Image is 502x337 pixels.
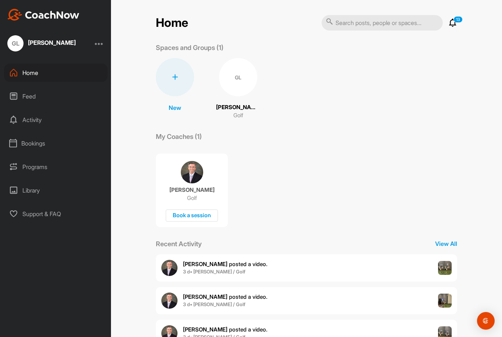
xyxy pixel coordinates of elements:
[156,16,188,30] h2: Home
[322,15,443,31] input: Search posts, people or spaces...
[183,326,227,333] b: [PERSON_NAME]
[477,312,495,330] div: Open Intercom Messenger
[7,35,24,51] div: GL
[166,209,218,222] div: Book a session
[438,261,452,275] img: post image
[187,194,197,202] p: Golf
[453,16,463,23] p: 13
[233,111,243,120] p: Golf
[4,87,108,105] div: Feed
[219,58,257,96] div: GL
[183,301,245,307] b: 3 d • [PERSON_NAME] / Golf
[435,239,457,248] p: View All
[169,186,215,194] p: [PERSON_NAME]
[161,260,178,276] img: user avatar
[183,261,227,268] b: [PERSON_NAME]
[183,261,268,268] span: posted a video .
[4,111,108,129] div: Activity
[156,43,223,53] p: Spaces and Groups (1)
[216,103,260,112] p: [PERSON_NAME]
[156,132,202,141] p: My Coaches (1)
[4,64,108,82] div: Home
[183,293,268,300] span: posted a video .
[183,326,268,333] span: posted a video .
[156,239,202,249] p: Recent Activity
[4,158,108,176] div: Programs
[181,161,203,183] img: coach avatar
[28,40,76,46] div: [PERSON_NAME]
[4,134,108,153] div: Bookings
[183,269,245,275] b: 3 d • [PERSON_NAME] / Golf
[169,103,181,112] p: New
[4,205,108,223] div: Support & FAQ
[216,58,260,120] a: GL[PERSON_NAME]Golf
[438,294,452,308] img: post image
[7,9,79,21] img: CoachNow
[183,293,227,300] b: [PERSON_NAME]
[161,293,178,309] img: user avatar
[4,181,108,200] div: Library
